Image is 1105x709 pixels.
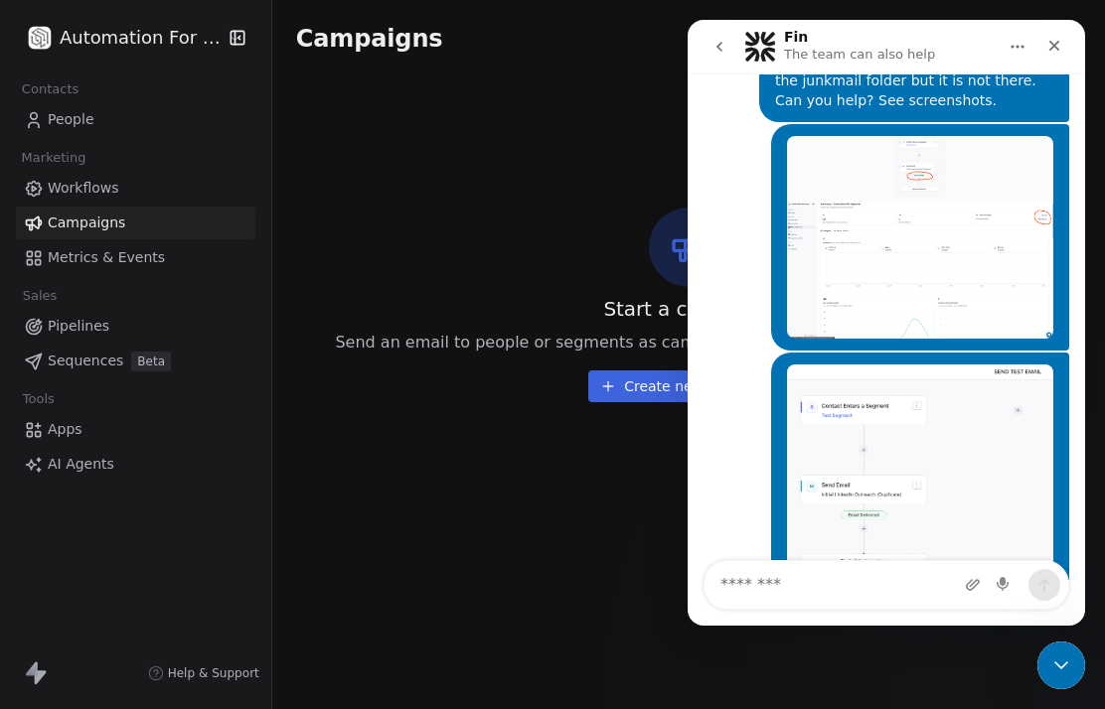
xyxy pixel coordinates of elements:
span: Campaigns [48,213,125,233]
span: AI Agents [48,454,114,475]
span: Automation For Agencies [60,25,224,51]
button: Send a message… [341,549,373,581]
span: Sequences [48,351,123,371]
span: Tools [14,384,63,414]
button: Start recording [309,557,325,573]
a: AI Agents [16,448,255,481]
a: Pipelines [16,310,255,343]
a: Workflows [16,172,255,205]
a: Apps [16,413,255,446]
button: Automation For Agencies [24,21,215,55]
a: SequencesBeta [16,345,255,377]
span: Marketing [13,143,94,173]
a: Campaigns [16,207,255,239]
span: Start a campaign [603,295,773,323]
div: Drew says… [16,333,382,614]
span: People [48,109,94,130]
span: Send an email to people or segments as campaigns for sales, marketing, promotions etc [335,331,1041,354]
span: Contacts [13,74,87,104]
span: Sales [14,281,66,311]
button: Create new campaign [588,370,788,402]
img: white%20with%20black%20stroke.png [28,26,52,50]
iframe: Intercom live chat [1037,641,1085,689]
iframe: Intercom live chat [688,20,1085,626]
span: Campaigns [296,24,443,52]
span: Pipelines [48,316,109,337]
span: Beta [131,352,171,371]
span: Apps [48,419,82,440]
textarea: Message… [17,541,381,589]
a: Metrics & Events [16,241,255,274]
a: Help & Support [148,665,259,681]
span: Metrics & Events [48,247,165,268]
a: People [16,103,255,136]
span: Workflows [48,178,119,199]
span: Help & Support [168,665,259,681]
button: Upload attachment [277,557,293,573]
